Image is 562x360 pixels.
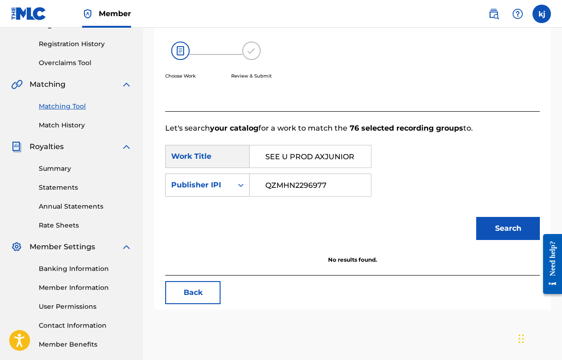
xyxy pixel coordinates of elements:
[11,7,47,20] img: MLC Logo
[121,241,132,252] img: expand
[39,39,132,49] a: Registration History
[121,79,132,90] img: expand
[171,42,190,60] img: 26af456c4569493f7445.svg
[536,225,562,304] iframe: Resource Center
[11,241,22,252] img: Member Settings
[39,58,132,68] a: Overclaims Tool
[121,141,132,152] img: expand
[30,241,95,252] span: Member Settings
[165,134,540,256] form: Search Form
[519,325,524,353] div: Drag
[231,72,272,79] p: Review & Submit
[171,180,227,191] div: Publisher IPI
[11,79,23,90] img: Matching
[242,42,261,60] img: 173f8e8b57e69610e344.svg
[488,8,499,19] img: search
[39,302,132,312] a: User Permissions
[39,164,132,174] a: Summary
[165,281,221,304] button: Back
[165,72,196,79] p: Choose Work
[165,256,540,264] p: No results found.
[210,124,258,132] strong: your catalog
[39,321,132,330] a: Contact Information
[11,141,22,152] img: Royalties
[39,264,132,274] a: Banking Information
[82,8,93,19] img: Top Rightsholder
[30,79,66,90] span: Matching
[99,8,131,19] span: Member
[516,316,562,360] iframe: Chat Widget
[508,5,527,23] div: Help
[476,217,540,240] button: Search
[39,102,132,111] a: Matching Tool
[39,283,132,293] a: Member Information
[165,123,540,134] p: Let's search for a work to match the to.
[30,141,64,152] span: Royalties
[532,5,551,23] div: User Menu
[39,340,132,349] a: Member Benefits
[39,202,132,211] a: Annual Statements
[39,120,132,130] a: Match History
[39,221,132,230] a: Rate Sheets
[484,5,503,23] a: Public Search
[39,183,132,192] a: Statements
[512,8,523,19] img: help
[347,124,463,132] strong: 76 selected recording groups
